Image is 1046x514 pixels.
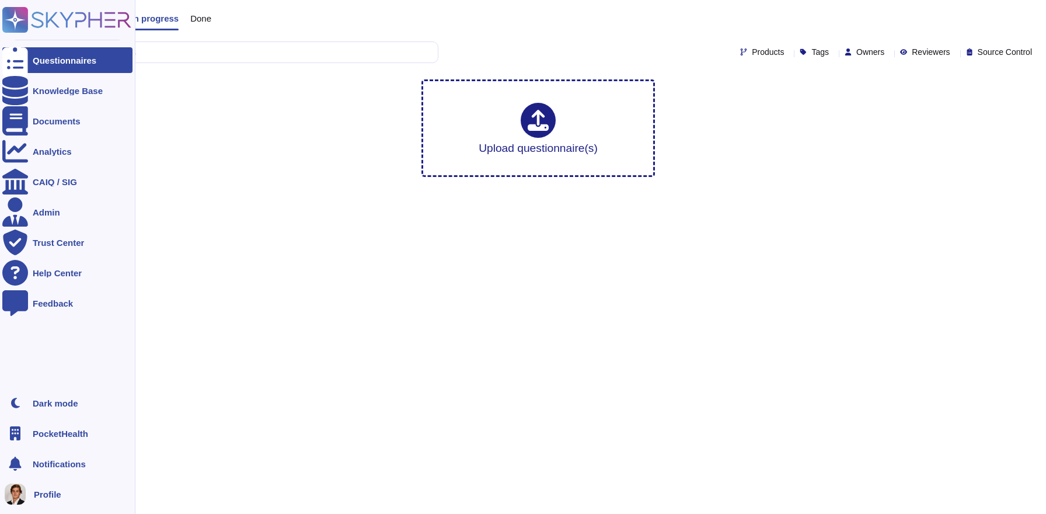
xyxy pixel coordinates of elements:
[2,169,133,195] a: CAIQ / SIG
[34,490,61,499] span: Profile
[190,14,211,23] span: Done
[2,138,133,164] a: Analytics
[33,56,96,65] div: Questionnaires
[33,299,73,308] div: Feedback
[33,429,88,438] span: PocketHealth
[2,230,133,255] a: Trust Center
[33,208,60,217] div: Admin
[33,269,82,277] div: Help Center
[2,108,133,134] a: Documents
[33,86,103,95] div: Knowledge Base
[856,48,884,56] span: Owners
[912,48,950,56] span: Reviewers
[46,42,438,62] input: Search by keywords
[2,47,133,73] a: Questionnaires
[752,48,784,56] span: Products
[2,260,133,286] a: Help Center
[978,48,1032,56] span: Source Control
[2,481,34,507] button: user
[2,290,133,316] a: Feedback
[5,484,26,505] img: user
[131,14,179,23] span: In progress
[2,199,133,225] a: Admin
[33,399,78,408] div: Dark mode
[33,238,84,247] div: Trust Center
[2,78,133,103] a: Knowledge Base
[33,460,86,468] span: Notifications
[33,147,72,156] div: Analytics
[479,103,598,154] div: Upload questionnaire(s)
[811,48,829,56] span: Tags
[33,178,77,186] div: CAIQ / SIG
[33,117,81,126] div: Documents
